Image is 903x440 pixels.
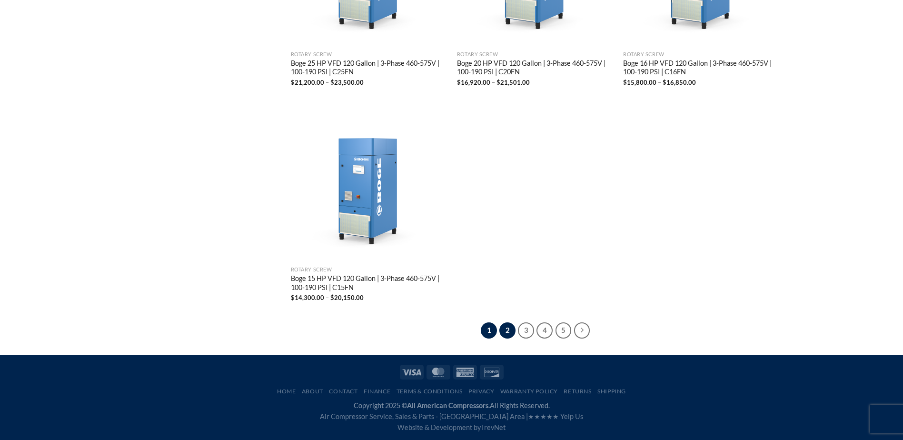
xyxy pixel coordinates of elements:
bdi: 23,500.00 [330,79,364,86]
bdi: 21,200.00 [291,79,324,86]
span: $ [496,79,500,86]
span: – [326,79,329,86]
p: Rotary Screw [623,51,780,58]
span: $ [291,294,295,301]
span: – [492,79,495,86]
span: $ [291,79,295,86]
a: Returns [564,388,591,395]
a: Next [574,322,590,339]
a: Boge 15 HP VFD 120 Gallon | 3-Phase 460-575V | 100-190 PSI | C15FN [291,274,448,293]
a: Boge 25 HP VFD 120 Gallon | 3-Phase 460-575V | 100-190 PSI | C25FN [291,59,448,78]
a: 5 [556,322,572,339]
span: 1 [481,322,497,339]
a: 3 [518,322,534,339]
a: ★★★★★ Yelp Us [528,412,583,420]
a: 2 [499,322,516,339]
bdi: 16,850.00 [663,79,696,86]
p: Rotary Screw [291,267,448,273]
a: Warranty Policy [500,388,558,395]
a: Privacy [468,388,494,395]
span: $ [330,294,334,301]
p: Rotary Screw [291,51,448,58]
span: $ [623,79,627,86]
span: $ [457,79,461,86]
a: Boge 16 HP VFD 120 Gallon | 3-Phase 460-575V | 100-190 PSI | C16FN [623,59,780,78]
span: – [658,79,661,86]
bdi: 15,800.00 [623,79,656,86]
bdi: 16,920.00 [457,79,490,86]
a: TrevNet [481,423,506,431]
a: Finance [364,388,390,395]
span: Air Compressor Service, Sales & Parts - [GEOGRAPHIC_DATA] Area | Website & Development by [320,412,583,431]
a: About [302,388,323,395]
span: – [326,294,329,301]
span: $ [663,79,666,86]
a: Shipping [597,388,626,395]
a: Contact [329,388,357,395]
img: Boge 15 HP VFD 120 Gallon | 3-Phase 460-575V | 100-190 PSI | C15FN [291,104,448,261]
a: Boge 20 HP VFD 120 Gallon | 3-Phase 460-575V | 100-190 PSI | C20FN [457,59,614,78]
span: $ [330,79,334,86]
nav: Product Pagination [291,322,780,339]
div: Copyright 2025 © All Rights Reserved. [123,400,780,433]
bdi: 20,150.00 [330,294,364,301]
strong: All American Compressors. [407,401,490,410]
p: Rotary Screw [457,51,614,58]
a: Terms & Conditions [397,388,463,395]
a: Home [277,388,296,395]
a: 4 [536,322,553,339]
bdi: 14,300.00 [291,294,324,301]
bdi: 21,501.00 [496,79,530,86]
